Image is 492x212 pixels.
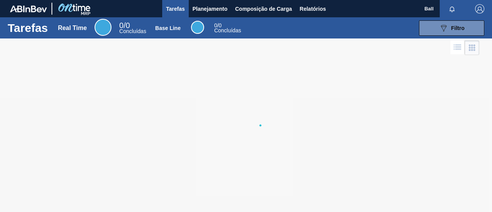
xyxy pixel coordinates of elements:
[451,25,465,31] span: Filtro
[10,5,47,12] img: TNhmsLtSVTkK8tSr43FrP2fwEKptu5GPRR3wAAAABJRU5ErkJggg==
[214,23,241,33] div: Base Line
[300,4,326,13] span: Relatórios
[214,22,217,28] span: 0
[475,4,484,13] img: Logout
[95,19,111,36] div: Real Time
[119,22,146,34] div: Real Time
[193,4,228,13] span: Planejamento
[119,28,146,34] span: Concluídas
[235,4,292,13] span: Composição de Carga
[8,23,48,32] h1: Tarefas
[155,25,181,31] div: Base Line
[214,27,241,33] span: Concluídas
[58,25,87,32] div: Real Time
[166,4,185,13] span: Tarefas
[191,21,204,34] div: Base Line
[419,20,484,36] button: Filtro
[440,3,464,14] button: Notificações
[214,22,221,28] span: / 0
[119,21,130,30] span: / 0
[119,21,123,30] span: 0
